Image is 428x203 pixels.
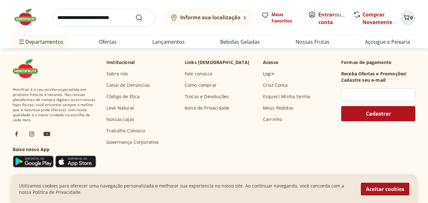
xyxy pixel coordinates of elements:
[13,155,54,168] img: Google Play Icon
[400,10,415,25] button: Carrinho
[185,93,229,100] a: Trocas e Devoluções
[106,59,135,66] p: Institucional
[365,38,410,46] a: Açougue e Peixaria
[106,82,150,88] a: Canal de Denúncias
[185,82,217,88] a: Como comprar
[185,71,212,77] a: Fale conosco
[341,71,406,77] h3: Receba Ofertas e Promoções!
[185,105,229,111] a: Aviso de Privacidade
[99,38,117,46] a: Ofertas
[106,116,134,123] a: Nossas Lojas
[106,93,140,100] a: Código de Ética
[13,8,44,27] img: Hortifruti
[106,71,128,77] a: Sobre nós
[362,11,392,26] a: Comprar Novamente
[13,146,96,153] h3: Baixe nosso App
[185,59,249,66] p: Links [DEMOGRAPHIC_DATA]
[152,38,185,46] a: Lançamentos
[366,111,391,116] span: Cadastrar
[52,9,156,27] input: search
[341,59,415,66] p: Formas de pagamento
[28,130,35,138] img: ig
[135,14,150,22] button: Submit Search
[263,93,310,100] a: Esqueci Minha Senha
[106,105,134,111] a: Leve Natural
[263,105,293,111] a: Meus Pedidos
[55,155,96,168] img: App Store Icon
[163,9,254,27] button: Informe sua localização
[220,38,260,46] a: Bebidas Geladas
[261,11,301,24] a: Meus Favoritos
[361,183,409,195] button: Aceitar cookies
[180,14,240,21] b: Informe sua localização
[263,59,278,66] p: Acesso
[341,106,415,121] button: Cadastrar
[13,130,20,138] img: fb
[263,71,275,77] a: Login
[318,11,335,18] a: Entrar
[18,34,25,49] button: Menu
[263,82,288,88] a: Criar Conta
[43,130,51,138] img: ytb
[271,11,301,24] span: Meus Favoritos
[318,11,353,26] a: Criar conta
[296,38,329,46] a: Nossas Frutas
[106,139,159,145] a: Governança Corporativa
[341,77,386,83] h3: Cadastre seu e-mail:
[13,87,96,123] span: Hortifruti é o seu vizinho especialista em produtos frescos e naturais. Nas nossas plataformas de...
[318,11,347,26] span: ou
[13,59,44,78] img: Hortifruti
[410,15,413,21] span: 0
[106,128,145,134] a: Trabalhe Conosco
[18,34,63,49] span: Departamentos
[263,116,282,123] a: Carrinho
[19,183,353,195] p: Utilizamos cookies para oferecer uma navegação personalizada e melhorar sua experiencia no nosso ...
